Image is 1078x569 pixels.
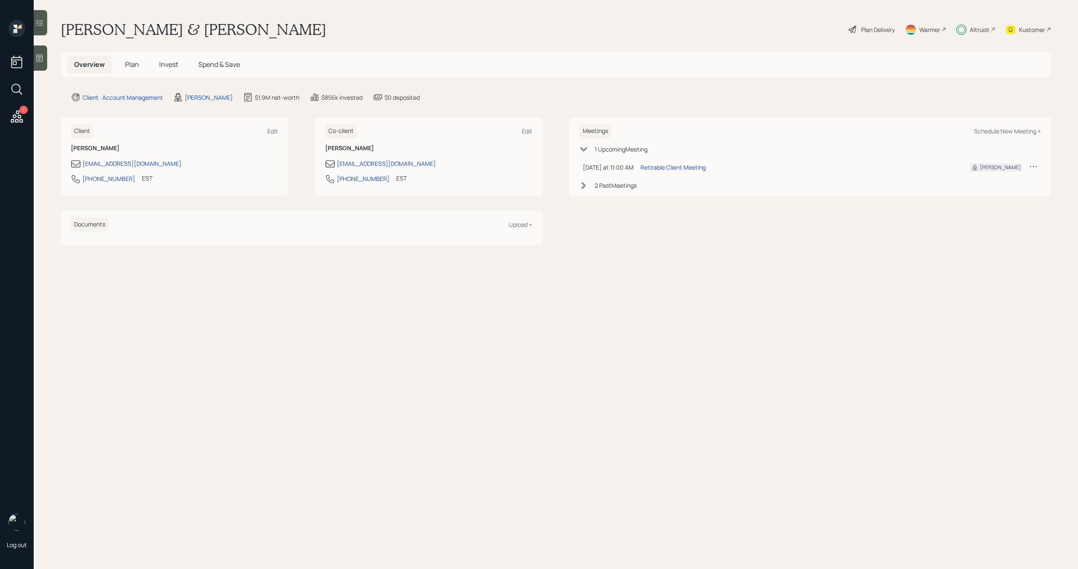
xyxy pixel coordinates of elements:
[198,60,240,69] span: Spend & Save
[321,93,363,102] div: $856k invested
[83,159,181,168] div: [EMAIL_ADDRESS][DOMAIN_NAME]
[71,145,278,152] h6: [PERSON_NAME]
[142,174,152,183] div: EST
[125,60,139,69] span: Plan
[337,174,390,183] div: [PHONE_NUMBER]
[396,174,407,183] div: EST
[595,181,637,190] div: 2 Past Meeting s
[267,127,278,135] div: Edit
[640,163,706,172] div: Retirable Client Meeting
[19,106,28,114] div: 1
[8,514,25,531] img: michael-russo-headshot.png
[159,60,178,69] span: Invest
[861,25,895,34] div: Plan Delivery
[337,159,436,168] div: [EMAIL_ADDRESS][DOMAIN_NAME]
[71,124,93,138] h6: Client
[384,93,420,102] div: $0 deposited
[595,145,648,154] div: 1 Upcoming Meeting
[71,218,109,231] h6: Documents
[255,93,299,102] div: $1.9M net-worth
[522,127,532,135] div: Edit
[509,221,532,229] div: Upload +
[980,164,1021,171] div: [PERSON_NAME]
[61,20,326,39] h1: [PERSON_NAME] & [PERSON_NAME]
[1019,25,1045,34] div: Kustomer
[83,174,135,183] div: [PHONE_NUMBER]
[325,145,532,152] h6: [PERSON_NAME]
[583,163,634,172] div: [DATE] at 11:00 AM
[974,127,1041,135] div: Schedule New Meeting +
[325,124,357,138] h6: Co-client
[185,93,233,102] div: [PERSON_NAME]
[970,25,990,34] div: Altruist
[579,124,611,138] h6: Meetings
[83,93,163,102] div: Client · Account Management
[74,60,105,69] span: Overview
[919,25,940,34] div: Warmer
[7,541,27,549] div: Log out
